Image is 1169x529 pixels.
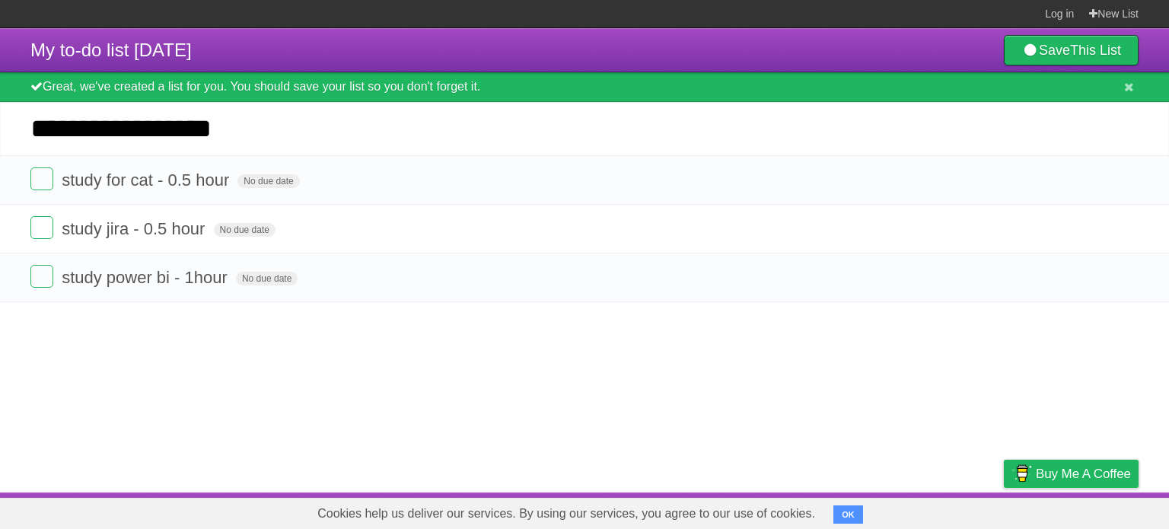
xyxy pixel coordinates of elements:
[237,174,299,188] span: No due date
[30,167,53,190] label: Done
[30,216,53,239] label: Done
[801,496,833,525] a: About
[62,268,231,287] span: study power bi - 1hour
[1011,460,1032,486] img: Buy me a coffee
[852,496,913,525] a: Developers
[1036,460,1131,487] span: Buy me a coffee
[30,265,53,288] label: Done
[1043,496,1139,525] a: Suggest a feature
[62,170,233,190] span: study for cat - 0.5 hour
[302,499,830,529] span: Cookies help us deliver our services. By using our services, you agree to our use of cookies.
[1004,460,1139,488] a: Buy me a coffee
[1070,43,1121,58] b: This List
[833,505,863,524] button: OK
[62,219,209,238] span: study jira - 0.5 hour
[932,496,966,525] a: Terms
[984,496,1024,525] a: Privacy
[30,40,192,60] span: My to-do list [DATE]
[1004,35,1139,65] a: SaveThis List
[236,272,298,285] span: No due date
[214,223,276,237] span: No due date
